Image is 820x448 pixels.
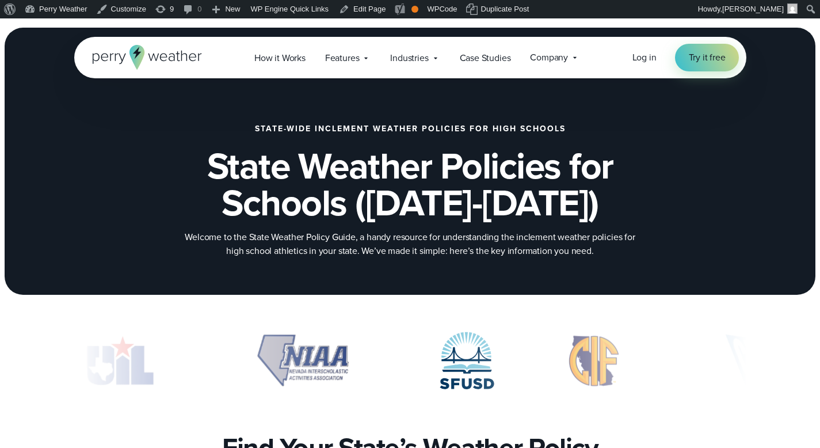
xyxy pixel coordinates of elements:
[411,6,418,13] div: OK
[221,332,384,389] div: 2 of 10
[530,51,568,64] span: Company
[440,332,494,389] img: San Fransisco Unified School District
[675,44,739,71] a: Try it free
[132,147,689,221] h1: State Weather Policies for Schools ([DATE]-[DATE])
[390,51,428,65] span: Industries
[254,51,306,65] span: How it Works
[255,124,566,134] h2: State-Wide Inclement Weather Policies for High Schools
[632,51,657,64] a: Log in
[74,332,746,395] div: slideshow
[689,51,726,64] span: Try it free
[221,332,384,389] img: NIAA-Nevada-Interscholastic-Activities-Association.svg
[74,332,166,389] img: UIL.svg
[74,332,166,389] div: 1 of 10
[180,230,640,258] p: Welcome to the State Weather Policy Guide, a handy resource for understanding the inclement weath...
[550,332,638,389] div: 4 of 10
[722,5,784,13] span: [PERSON_NAME]
[245,46,315,70] a: How it Works
[450,46,521,70] a: Case Studies
[460,51,511,65] span: Case Studies
[440,332,494,389] div: 3 of 10
[550,332,638,389] img: CIF.svg
[325,51,360,65] span: Features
